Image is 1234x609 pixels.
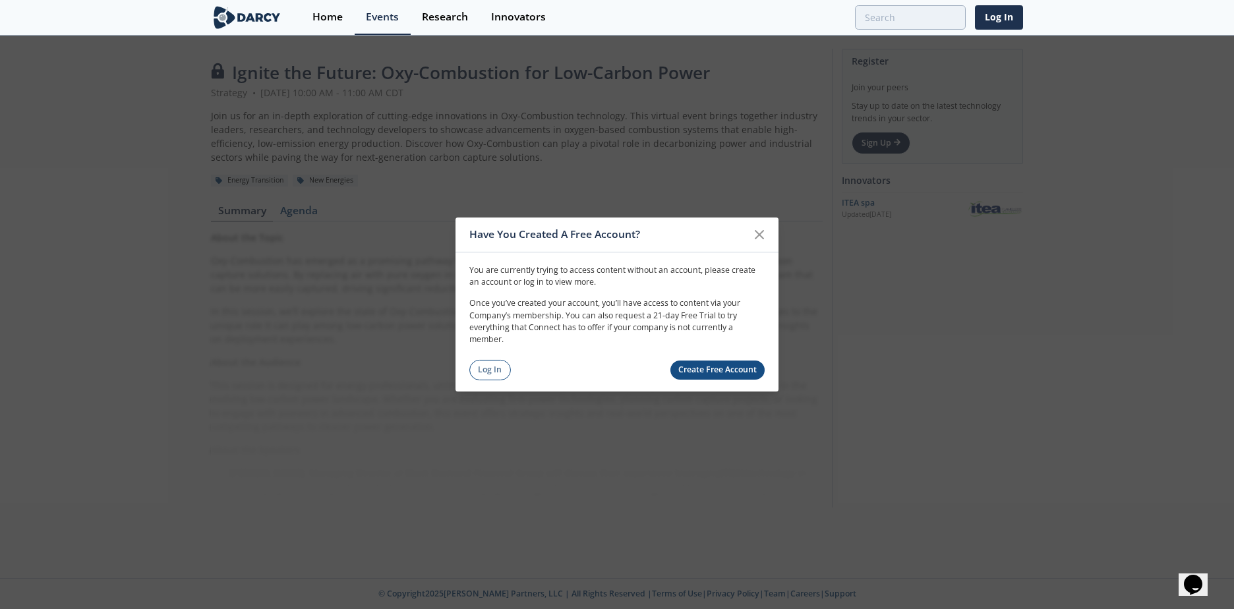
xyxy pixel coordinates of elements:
[469,297,765,346] p: Once you’ve created your account, you’ll have access to content via your Company’s membership. Yo...
[469,264,765,288] p: You are currently trying to access content without an account, please create an account or log in...
[366,12,399,22] div: Events
[491,12,546,22] div: Innovators
[670,361,765,380] a: Create Free Account
[1179,556,1221,596] iframe: chat widget
[469,360,511,380] a: Log In
[975,5,1023,30] a: Log In
[422,12,468,22] div: Research
[211,6,283,29] img: logo-wide.svg
[469,222,747,247] div: Have You Created A Free Account?
[312,12,343,22] div: Home
[855,5,966,30] input: Advanced Search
